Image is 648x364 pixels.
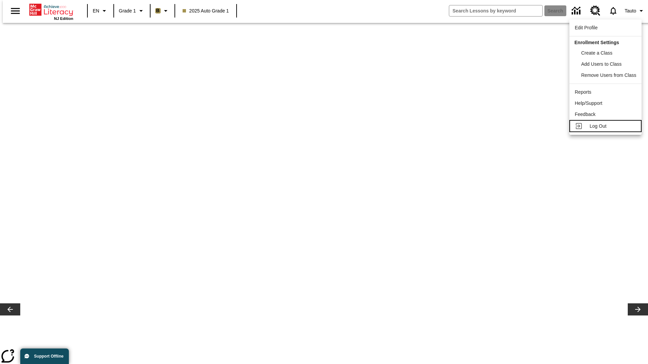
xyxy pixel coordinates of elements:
body: Maximum 600 characters Press Escape to exit toolbar Press Alt + F10 to reach toolbar [3,5,99,18]
span: Enrollment Settings [574,40,619,45]
span: Log Out [590,123,606,129]
span: Create a Class [581,50,613,56]
span: Edit Profile [575,25,598,30]
span: Add Users to Class [581,61,622,67]
p: Class Announcements attachment at [DATE] 1:11:41 PM [3,5,99,18]
span: Reports [575,89,591,95]
span: Feedback [575,112,595,117]
span: Remove Users from Class [581,72,636,78]
span: Help/Support [575,100,602,106]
